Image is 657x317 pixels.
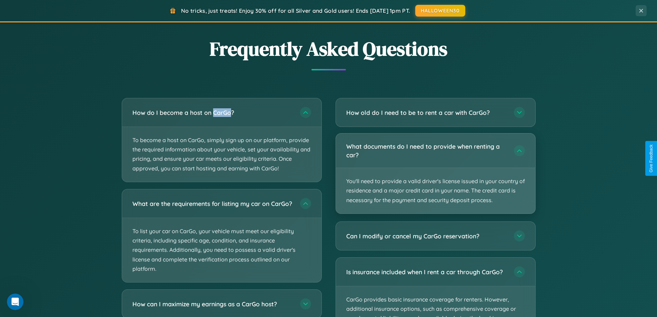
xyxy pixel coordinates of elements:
iframe: Intercom live chat [7,294,23,310]
p: You'll need to provide a valid driver's license issued in your country of residence and a major c... [336,168,535,214]
h3: How do I become a host on CarGo? [132,108,293,117]
h3: How old do I need to be to rent a car with CarGo? [346,108,507,117]
h3: What documents do I need to provide when renting a car? [346,142,507,159]
h3: Is insurance included when I rent a car through CarGo? [346,268,507,276]
button: HALLOWEEN30 [415,5,465,17]
span: No tricks, just treats! Enjoy 30% off for all Silver and Gold users! Ends [DATE] 1pm PT. [181,7,410,14]
p: To become a host on CarGo, simply sign up on our platform, provide the required information about... [122,127,321,182]
h3: What are the requirements for listing my car on CarGo? [132,199,293,208]
div: Give Feedback [649,145,654,172]
h3: How can I maximize my earnings as a CarGo host? [132,299,293,308]
h3: Can I modify or cancel my CarGo reservation? [346,232,507,240]
h2: Frequently Asked Questions [122,36,536,62]
p: To list your car on CarGo, your vehicle must meet our eligibility criteria, including specific ag... [122,218,321,282]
